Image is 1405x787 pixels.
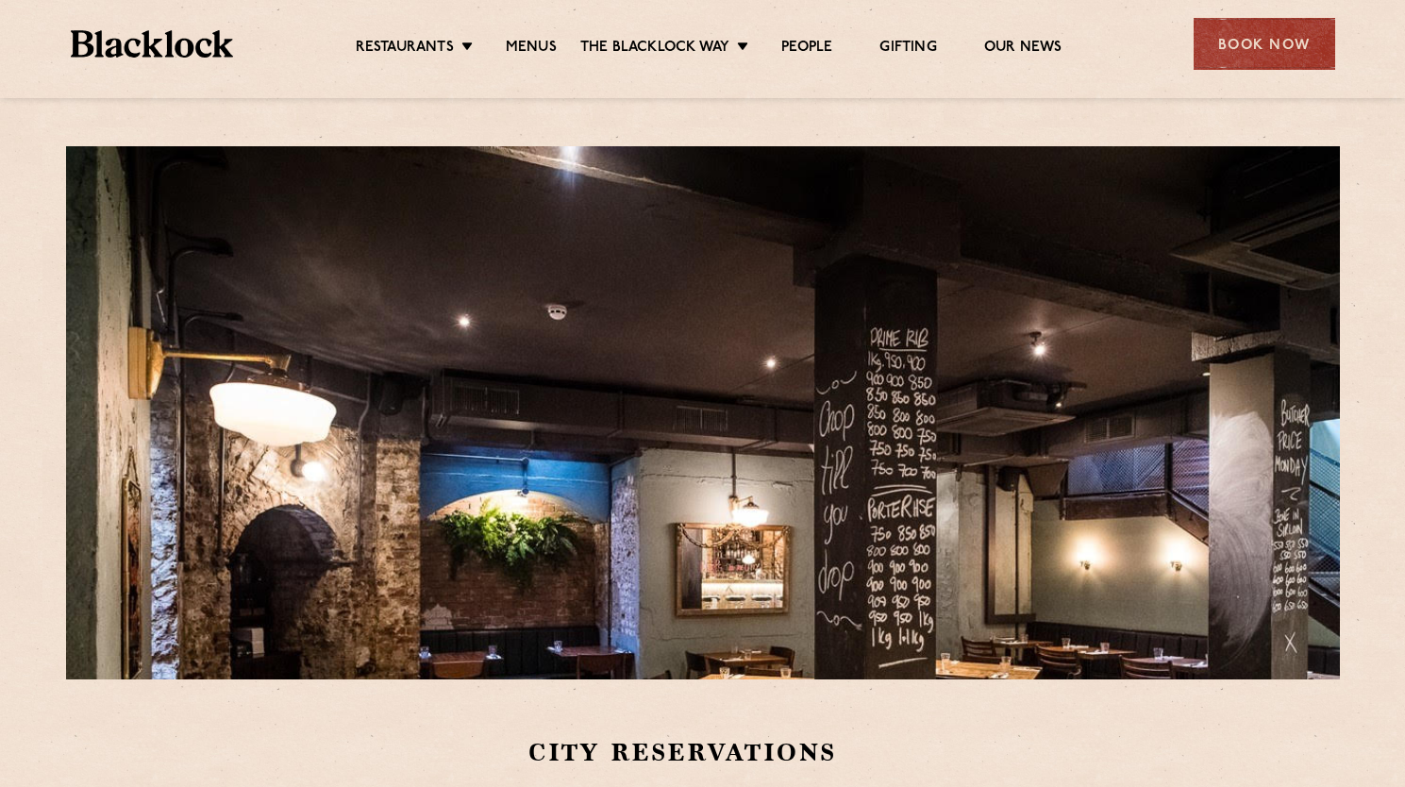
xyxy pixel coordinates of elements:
img: BL_Textured_Logo-footer-cropped.svg [71,30,234,58]
a: Our News [984,39,1062,59]
a: The Blacklock Way [580,39,729,59]
div: Book Now [1194,18,1335,70]
a: Gifting [879,39,936,59]
a: Restaurants [356,39,454,59]
h2: City Reservations [528,736,1252,769]
a: Menus [506,39,557,59]
a: People [781,39,832,59]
